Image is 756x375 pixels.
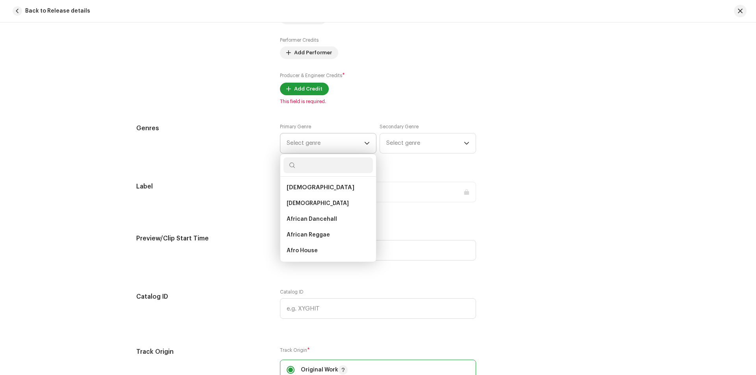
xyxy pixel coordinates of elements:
[301,365,348,375] p: Original Work
[283,259,373,274] li: Afro Soul
[283,196,373,211] li: African
[280,83,329,95] button: Add Credit
[280,289,304,295] label: Catalog ID
[386,133,464,153] span: Select genre
[287,215,337,223] span: African Dancehall
[280,98,476,105] span: This field is required.
[136,289,267,305] h5: Catalog ID
[294,45,332,61] span: Add Performer
[287,247,318,255] span: Afro House
[283,211,373,227] li: African Dancehall
[283,243,373,259] li: Afro House
[136,124,267,133] h5: Genres
[287,200,349,207] span: [DEMOGRAPHIC_DATA]
[380,124,419,130] label: Secondary Genre
[294,81,322,97] span: Add Credit
[287,185,354,190] span: [DEMOGRAPHIC_DATA]
[136,182,267,191] h5: Label
[280,231,476,237] label: Start Time (mm:ss)
[280,347,476,353] label: Track Origin
[136,231,267,246] h5: Preview/Clip Start Time
[283,227,373,243] li: African Reggae
[280,37,319,43] label: Performer Credits
[280,240,476,260] input: 00:15
[287,231,330,239] span: African Reggae
[464,133,469,153] div: dropdown trigger
[280,124,311,130] label: Primary Genre
[280,73,342,78] small: Producer & Engineer Credits
[280,46,338,59] button: Add Performer
[364,133,370,153] div: dropdown trigger
[136,347,267,357] h5: Track Origin
[280,298,476,319] input: e.g. XYGHIT
[287,133,364,153] span: Select genre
